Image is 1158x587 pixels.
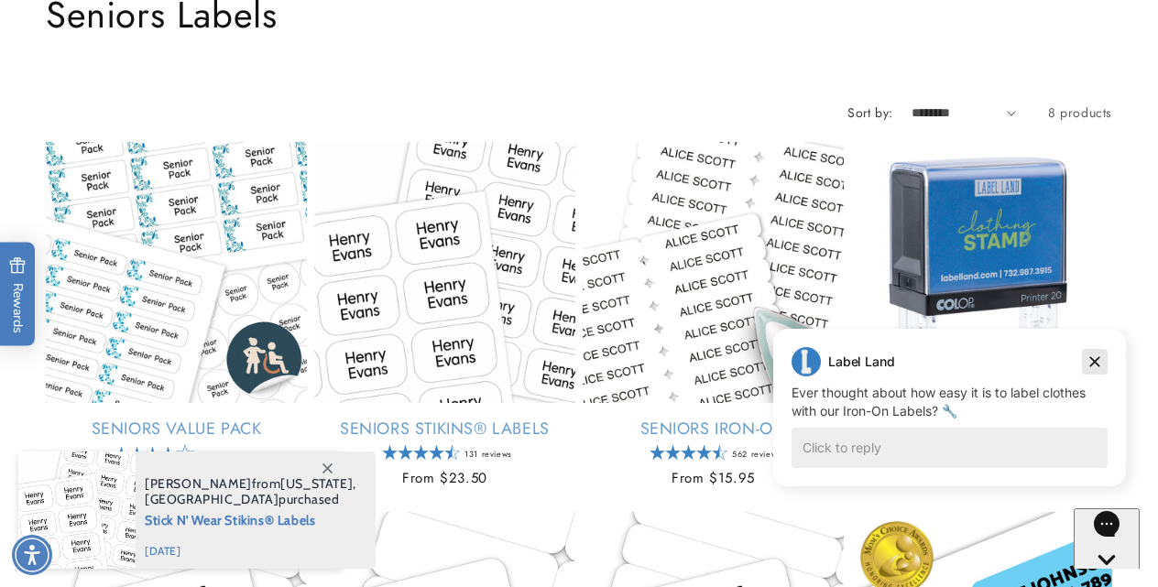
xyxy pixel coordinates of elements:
span: [US_STATE] [280,475,353,492]
label: Sort by: [847,103,892,122]
a: Seniors Value Pack [46,419,307,440]
iframe: Gorgias live chat campaigns [759,326,1140,514]
a: Seniors Iron-On [583,419,844,440]
iframe: Gorgias live chat messenger [1074,508,1140,569]
span: [GEOGRAPHIC_DATA] [145,491,279,507]
span: Rewards [9,256,27,332]
span: from , purchased [145,476,356,507]
div: Accessibility Menu [12,535,52,575]
a: Seniors Stikins® Labels [314,419,575,440]
span: Stick N' Wear Stikins® Labels [145,507,356,530]
span: [DATE] [145,543,356,560]
span: 8 products [1048,103,1112,122]
iframe: Sign Up via Text for Offers [15,440,232,495]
